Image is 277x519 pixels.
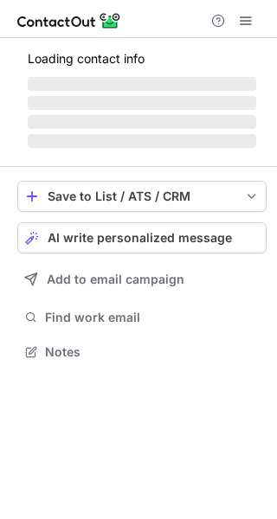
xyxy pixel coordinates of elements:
button: Notes [17,340,267,364]
span: ‌ [28,115,256,129]
div: Save to List / ATS / CRM [48,189,236,203]
button: Add to email campaign [17,264,267,295]
span: Find work email [45,310,260,325]
span: Add to email campaign [47,272,184,286]
p: Loading contact info [28,52,256,66]
span: ‌ [28,96,256,110]
span: ‌ [28,77,256,91]
button: AI write personalized message [17,222,267,253]
button: Find work email [17,305,267,330]
img: ContactOut v5.3.10 [17,10,121,31]
span: Notes [45,344,260,360]
span: ‌ [28,134,256,148]
button: save-profile-one-click [17,181,267,212]
span: AI write personalized message [48,231,232,245]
